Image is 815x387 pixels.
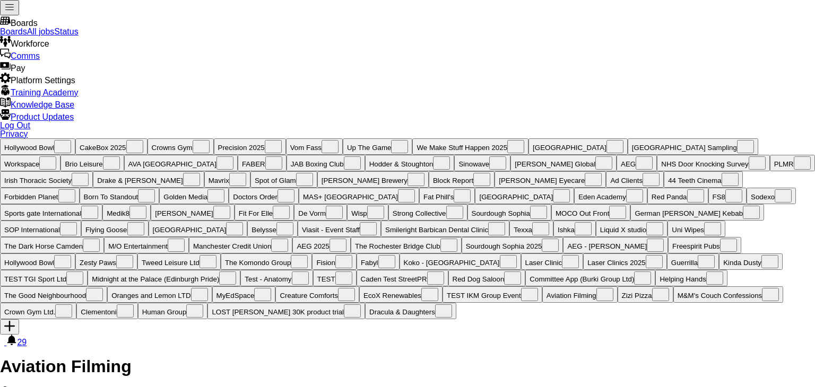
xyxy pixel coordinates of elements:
button: Laser Clinics 2025 [583,253,667,270]
button: Sinowave [454,155,510,171]
button: Block Report [429,171,495,188]
button: Aviation Filming [542,286,618,303]
button: Caden Test StreetPR [357,270,448,286]
button: Creature Comforts [275,286,359,303]
button: Sourdough Sophia [467,204,551,221]
button: JAB Boxing Club [287,155,365,171]
button: Test - Anatomy [240,270,313,286]
button: Clementoni [76,303,137,319]
button: Ishka [553,221,596,237]
button: Fabyl [357,253,400,270]
button: Eden Academy [574,188,647,204]
button: [PERSON_NAME] Global [510,155,617,171]
button: Doctors Order [229,188,299,204]
button: Guerrilla [667,253,719,270]
button: Committee App (Burki Group Ltd) [525,270,655,286]
a: Status [54,27,78,36]
button: Golden Media [159,188,229,204]
button: Manchester Credit Union [189,237,292,253]
button: M&M's Couch Confessions [673,286,784,303]
button: The Rochester Bridge Club [351,237,462,253]
button: [GEOGRAPHIC_DATA] Sampling [628,138,758,155]
button: Laser Clinic [521,253,584,270]
button: MOCO Out Front [551,204,630,221]
button: MAS+ [GEOGRAPHIC_DATA] [299,188,419,204]
button: TEST [313,270,357,286]
a: All jobs [27,27,55,36]
button: [PERSON_NAME] Brewery [317,171,429,188]
button: [PERSON_NAME] Eyecare [495,171,606,188]
button: Zesty Paws [75,253,137,270]
button: Liquid X studio [596,221,667,237]
button: NHS Door Knocking Survey [657,155,769,171]
button: Wisp [347,204,388,221]
button: AEG 2025 [292,237,351,253]
button: Mavrix [204,171,250,188]
button: [GEOGRAPHIC_DATA] [149,221,248,237]
button: MyEdSpace [212,286,276,303]
button: Red Panda [647,188,708,204]
button: Oranges and Lemon LTD [107,286,212,303]
button: [GEOGRAPHIC_DATA] [475,188,574,204]
button: Tweed Leisure Ltd [137,253,221,270]
button: TEST IKM Group Event [443,286,542,303]
button: AVA [GEOGRAPHIC_DATA] [124,155,238,171]
button: Brio Leisure [60,155,124,171]
button: PLMR [770,155,815,171]
button: We Make Stuff Happen 2025 [412,138,528,155]
button: Human Group [138,303,208,319]
button: De Vorm [294,204,347,221]
iframe: Chat Widget [762,336,815,387]
button: Viasit - Event Staff [298,221,381,237]
button: Fision [312,253,357,270]
button: CakeBox 2025 [75,138,147,155]
button: AEG - [PERSON_NAME] [563,237,668,253]
button: Midnight at the Palace (Edinburgh Pride) [88,270,240,286]
button: Freespirit Pubs [668,237,741,253]
button: Spot of Glam [250,171,317,188]
button: FS8 [708,188,747,204]
button: Strong Collective [388,204,467,221]
button: Zizi Pizza [618,286,673,303]
button: Up The Game [343,138,412,155]
a: 29 [6,338,27,347]
button: Belysse [247,221,298,237]
button: Crowns Gym [148,138,214,155]
button: The Komondo Group [221,253,312,270]
button: Texxa [509,221,553,237]
button: Precision 2025 [214,138,286,155]
button: Hodder & Stoughton [365,155,455,171]
button: EcoX Renewables [359,286,443,303]
button: FABER [238,155,287,171]
button: Fit For Elle [235,204,294,221]
button: LOST [PERSON_NAME] 30K product trial [207,303,365,319]
span: 29 [17,338,27,347]
button: [PERSON_NAME] [151,204,235,221]
button: Sodexo [747,188,796,204]
button: Koko - [GEOGRAPHIC_DATA] [400,253,521,270]
button: Ad Clients [606,171,664,188]
button: Vom Fass [286,138,343,155]
button: Smileright Barbican Dental Clinic [381,221,509,237]
button: [GEOGRAPHIC_DATA] [528,138,628,155]
button: 44 Teeth Cinema [664,171,743,188]
button: Fat Phill's [419,188,475,204]
button: Sourdough Sophia 2025 [462,237,563,253]
button: M/O Entertainment [104,237,189,253]
button: AEG [617,155,657,171]
button: Medik8 [102,204,151,221]
button: Flying Goose [81,221,149,237]
button: Dracula & Daughters [365,303,456,319]
button: Red Dog Saloon [448,270,526,286]
button: Helping Hands [655,270,727,286]
button: Kinda Dusty [719,253,783,270]
button: Uni Wipes [667,221,725,237]
button: Drake & [PERSON_NAME] [93,171,204,188]
button: Born To Standout [80,188,160,204]
button: German [PERSON_NAME] Kebab [630,204,764,221]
